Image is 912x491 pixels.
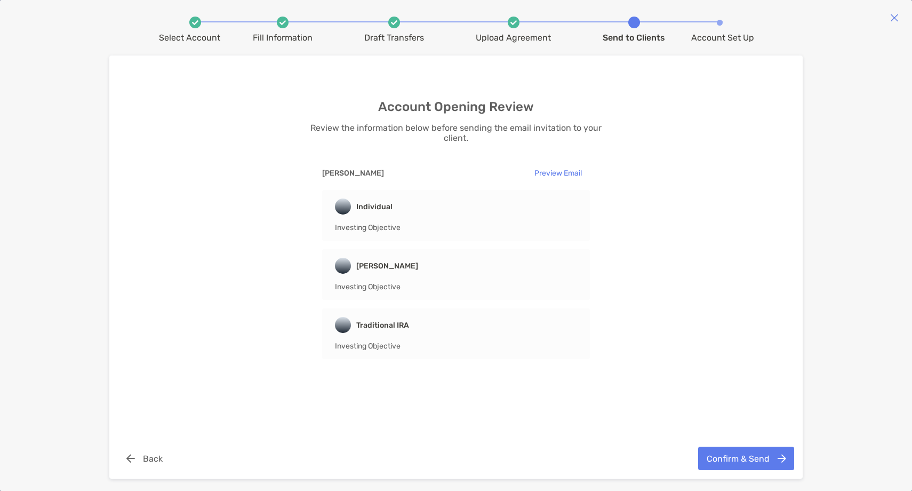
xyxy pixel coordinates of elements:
p: Review the information below before sending the email invitation to your client. [300,123,612,143]
span: [PERSON_NAME] [356,262,418,271]
span: Individual [356,202,393,211]
img: close modal [890,13,899,22]
div: Draft Transfers [364,33,424,43]
div: Upload Agreement [476,33,551,43]
img: white check [391,20,397,25]
button: Preview Email [526,164,590,181]
div: Send to Clients [603,33,665,43]
span: Traditional IRA [356,321,409,330]
img: companyLogo [335,258,351,274]
img: white check [192,20,198,25]
span: Investing Objective [335,342,401,351]
h3: Account Opening Review [378,99,534,114]
img: button icon [126,454,135,463]
img: button icon [778,454,786,463]
button: Back [118,447,171,470]
span: [PERSON_NAME] [322,169,384,178]
div: Select Account [159,33,220,43]
div: Fill Information [253,33,313,43]
span: Investing Objective [335,223,401,232]
img: white check [279,20,286,25]
span: Investing Objective [335,282,401,291]
button: Confirm & Send [698,447,794,470]
img: white check [510,20,517,25]
img: companyLogo [335,199,351,215]
img: companyLogo [335,317,351,333]
div: Account Set Up [691,33,754,43]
